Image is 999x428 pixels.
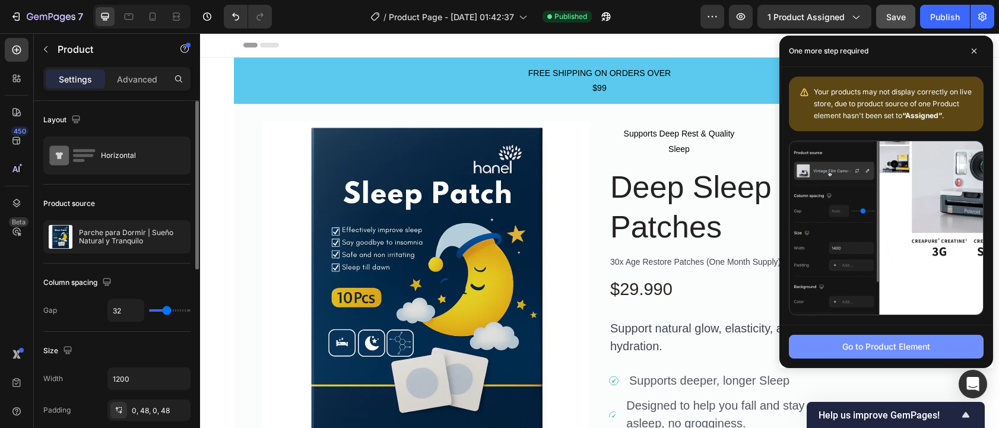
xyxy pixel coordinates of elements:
[425,362,640,400] div: Designed to help you fall and stay asleep, no grogginess.
[43,112,83,128] div: Layout
[43,305,57,316] div: Gap
[78,9,83,24] p: 7
[49,225,72,249] img: product feature img
[5,5,88,28] button: 7
[200,33,999,428] iframe: Design area
[789,335,984,359] button: Go to Product Element
[409,285,640,323] div: Support natural glow, elasticity, and hydration.
[789,45,868,57] p: One more step required
[876,5,915,28] button: Save
[814,87,972,120] span: Your products may not display correctly on live store, due to product source of one Product eleme...
[409,88,549,128] button: Supports Deep Rest & Quality Sleep
[43,198,95,209] div: Product source
[409,242,640,271] div: $29.990
[59,73,92,85] p: Settings
[383,11,386,23] span: /
[43,275,114,291] div: Column spacing
[930,11,960,23] div: Publish
[959,370,987,398] div: Open Intercom Messenger
[428,337,591,357] div: Supports deeper, longer Sleep
[101,142,173,169] div: Horizontal
[920,5,970,28] button: Publish
[9,217,28,227] div: Beta
[43,405,71,416] div: Padding
[117,73,157,85] p: Advanced
[768,11,845,23] span: 1 product assigned
[58,42,158,56] p: Product
[819,410,959,421] span: Help us improve GemPages!
[43,343,75,359] div: Size
[554,11,587,22] span: Published
[108,368,190,389] input: Auto
[902,111,942,120] b: “Assigned”
[132,405,188,416] div: 0, 48, 0, 48
[43,373,63,384] div: Width
[108,300,144,321] input: Auto
[389,11,514,23] span: Product Page - [DATE] 01:42:37
[224,5,272,28] div: Undo/Redo
[886,12,906,22] span: Save
[423,93,535,123] div: Supports Deep Rest & Quality Sleep
[757,5,871,28] button: 1 product assigned
[409,220,640,237] div: 30x Age Restore Patches (One Month Supply)
[819,408,973,422] button: Show survey - Help us improve GemPages!
[79,229,185,245] p: Parche para Dormir | Sueño Natural y Tranquilo
[409,133,640,215] h2: Deep Sleep Patches
[842,340,930,353] div: Go to Product Element
[11,126,28,136] div: 450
